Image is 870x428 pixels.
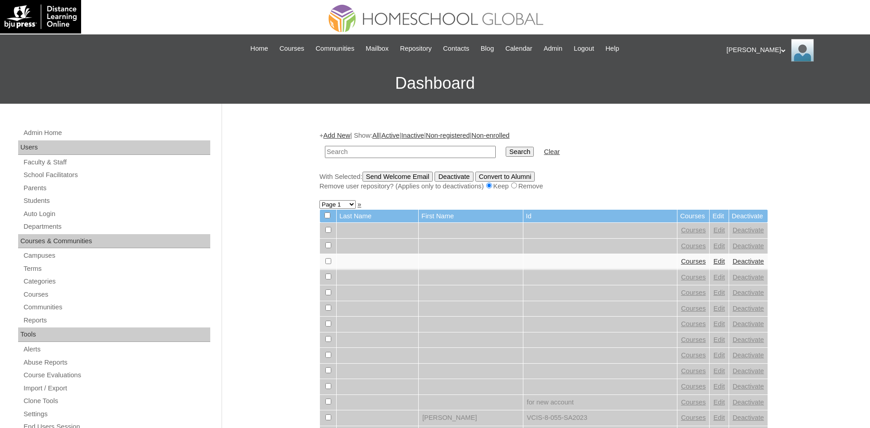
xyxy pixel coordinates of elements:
a: Contacts [439,43,474,54]
a: Courses [681,258,706,265]
input: Deactivate [435,172,473,182]
a: Deactivate [733,383,764,390]
div: Remove user repository? (Applies only to deactivations) Keep Remove [319,182,768,191]
div: Courses & Communities [18,234,210,249]
a: Deactivate [733,258,764,265]
a: Import / Export [23,383,210,394]
span: Calendar [505,43,532,54]
a: Courses [23,289,210,300]
input: Search [506,147,534,157]
a: Deactivate [733,226,764,234]
td: Deactivate [729,210,768,223]
a: Students [23,195,210,207]
a: Parents [23,183,210,194]
td: [PERSON_NAME] [419,410,523,426]
a: School Facilitators [23,169,210,181]
a: Edit [713,351,725,359]
a: Clone Tools [23,395,210,407]
a: Courses [681,383,706,390]
a: Faculty & Staff [23,157,210,168]
a: Courses [681,399,706,406]
span: Communities [315,43,354,54]
div: With Selected: [319,172,768,191]
a: Alerts [23,344,210,355]
a: Non-registered [426,132,470,139]
a: Deactivate [733,274,764,281]
a: Auto Login [23,208,210,220]
input: Send Welcome Email [362,172,433,182]
a: Terms [23,263,210,274]
td: Edit [710,210,728,223]
img: Ariane Ebuen [791,39,814,62]
a: Courses [681,336,706,343]
a: Calendar [501,43,536,54]
a: Edit [713,274,725,281]
span: Repository [400,43,432,54]
td: Courses [677,210,710,223]
a: Communities [23,302,210,313]
a: Communities [311,43,359,54]
span: Courses [280,43,304,54]
span: Logout [574,43,594,54]
a: Courses [681,226,706,234]
a: Logout [569,43,599,54]
span: Contacts [443,43,469,54]
div: + | Show: | | | | [319,131,768,191]
a: Deactivate [733,336,764,343]
td: First Name [419,210,523,223]
a: Inactive [401,132,425,139]
td: VCIS-8-055-SA2023 [523,410,677,426]
a: Edit [713,367,725,375]
a: Courses [681,320,706,327]
a: Deactivate [733,242,764,250]
a: Courses [681,414,706,421]
a: Course Evaluations [23,370,210,381]
a: Edit [713,320,725,327]
h3: Dashboard [5,63,865,104]
a: Courses [681,242,706,250]
a: Courses [681,289,706,296]
a: Edit [713,305,725,312]
td: for new account [523,395,677,410]
a: Edit [713,226,725,234]
a: Admin Home [23,127,210,139]
a: Edit [713,336,725,343]
a: Deactivate [733,305,764,312]
a: Courses [681,367,706,375]
a: Courses [681,351,706,359]
a: Edit [713,242,725,250]
td: Last Name [337,210,418,223]
span: Help [605,43,619,54]
a: Courses [275,43,309,54]
td: Id [523,210,677,223]
a: Abuse Reports [23,357,210,368]
a: Campuses [23,250,210,261]
a: Home [246,43,273,54]
a: Non-enrolled [472,132,510,139]
a: » [358,201,361,208]
img: logo-white.png [5,5,77,29]
a: Repository [396,43,436,54]
span: Admin [544,43,563,54]
a: Edit [713,399,725,406]
a: Edit [713,383,725,390]
a: Deactivate [733,351,764,359]
a: Courses [681,274,706,281]
a: Deactivate [733,399,764,406]
a: Edit [713,414,725,421]
a: Admin [539,43,567,54]
div: [PERSON_NAME] [726,39,861,62]
input: Search [325,146,496,158]
a: Deactivate [733,320,764,327]
a: Add New [324,132,350,139]
a: Active [382,132,400,139]
a: Help [601,43,623,54]
a: Blog [476,43,498,54]
span: Blog [481,43,494,54]
div: Tools [18,327,210,342]
a: Deactivate [733,289,764,296]
a: Categories [23,276,210,287]
a: Mailbox [361,43,393,54]
input: Convert to Alumni [475,172,535,182]
span: Mailbox [366,43,389,54]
